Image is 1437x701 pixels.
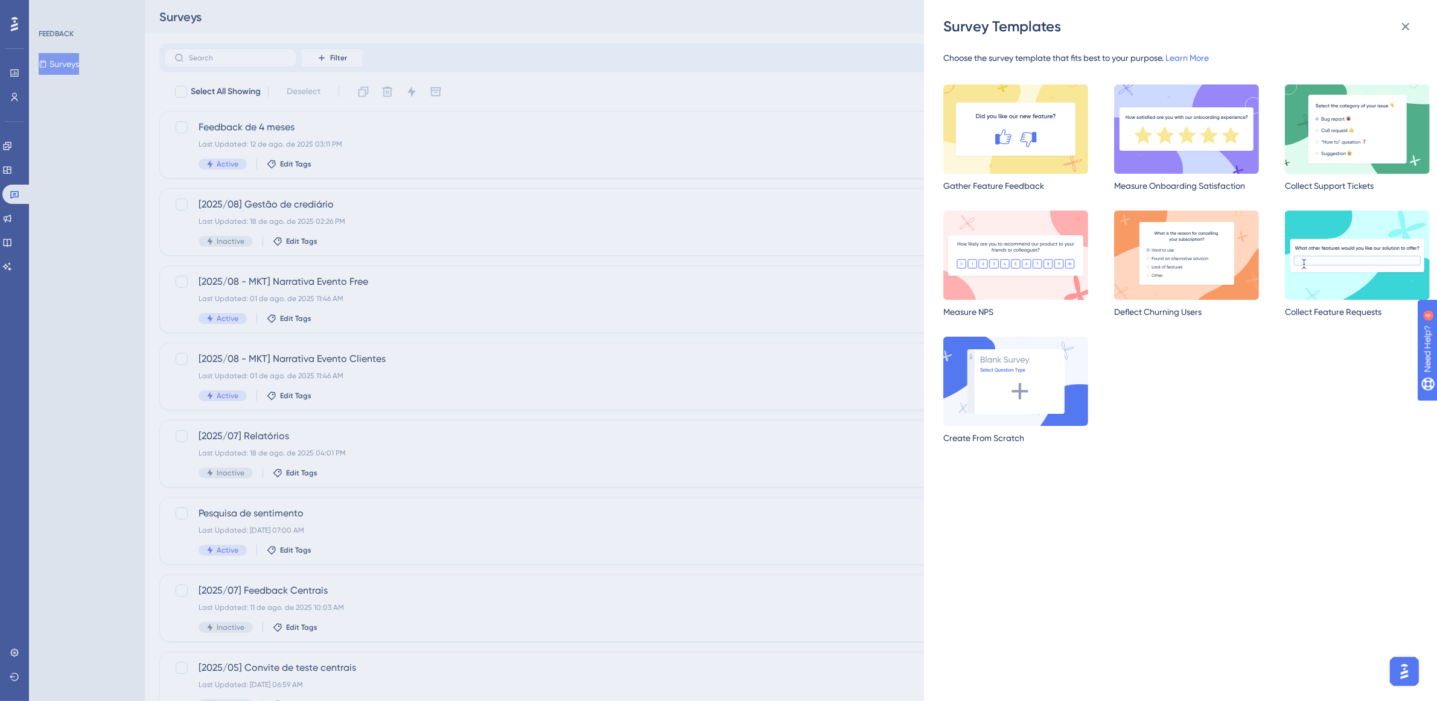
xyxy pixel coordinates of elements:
div: Survey Templates [943,17,1420,36]
img: deflectChurning [1114,211,1259,300]
img: requestFeature [1285,211,1430,300]
span: Choose the survey template that fits best to your purpose. [943,53,1164,63]
div: Deflect Churning Users [1114,305,1259,319]
span: Need Help? [28,3,75,17]
img: nps [943,211,1088,300]
img: gatherFeedback [943,84,1088,174]
iframe: UserGuiding AI Assistant Launcher [1386,653,1423,690]
div: Collect Feature Requests [1285,305,1430,319]
img: multipleChoice [1285,84,1430,174]
div: Create From Scratch [943,431,1088,445]
div: Gather Feature Feedback [943,179,1088,193]
div: Measure NPS [943,305,1088,319]
img: createScratch [943,337,1088,426]
div: Collect Support Tickets [1285,179,1430,193]
div: 4 [84,6,88,16]
div: Measure Onboarding Satisfaction [1114,179,1259,193]
img: satisfaction [1114,84,1259,174]
a: Learn More [1165,53,1209,63]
